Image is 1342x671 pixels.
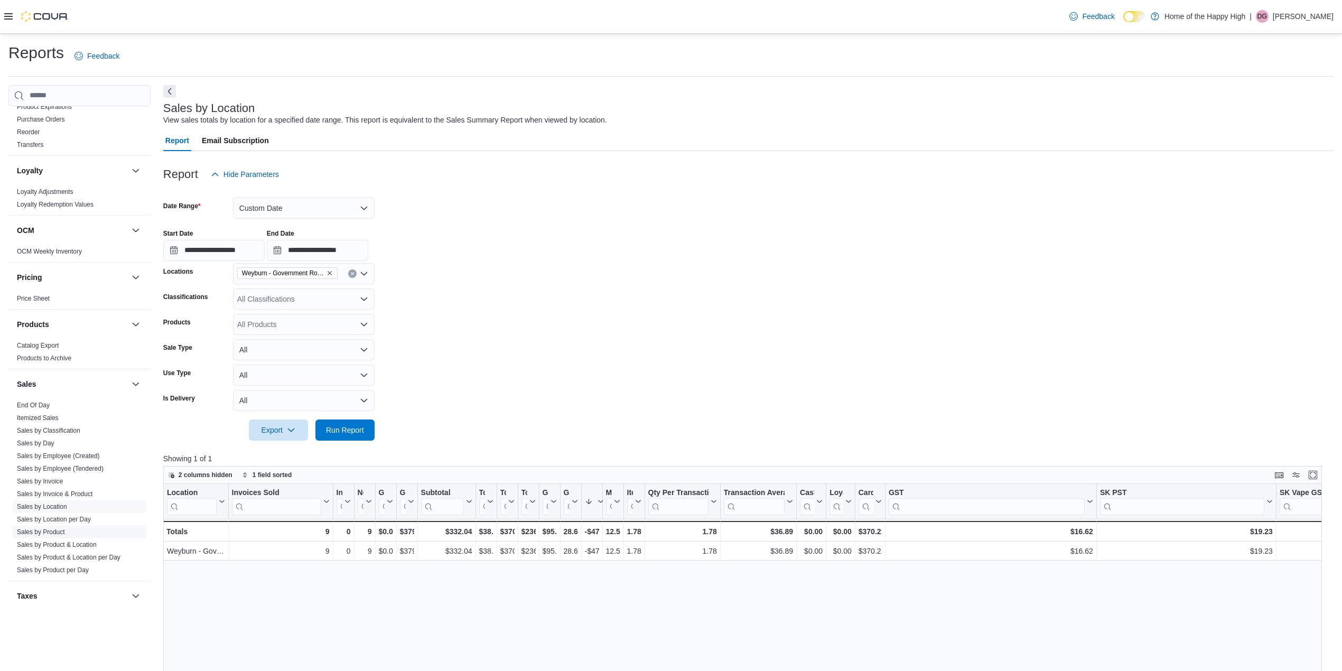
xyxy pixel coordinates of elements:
a: Sales by Invoice [17,478,63,485]
button: Qty Per Transaction [648,488,716,515]
a: Sales by Location per Day [17,516,91,523]
span: Products to Archive [17,354,71,362]
div: Card Payment [859,488,873,515]
h3: Sales by Location [163,102,255,115]
button: Pricing [129,271,142,284]
div: $16.62 [889,525,1093,538]
a: Sales by Product & Location [17,541,97,548]
div: $332.04 [421,525,472,538]
div: $370.21 [500,545,514,557]
button: Remove Weyburn - Government Road - Fire & Flower from selection in this group [327,270,333,276]
div: -$47.71 [584,525,599,538]
div: Loyalty Redemptions [830,488,843,515]
a: Sales by Product & Location per Day [17,554,120,561]
p: [PERSON_NAME] [1273,10,1334,23]
button: Sales [129,378,142,390]
div: Total Cost [521,488,527,498]
a: Feedback [1065,6,1119,27]
a: Products to Archive [17,355,71,362]
span: DG [1257,10,1267,23]
button: Products [17,319,127,330]
div: $379.75 [399,545,414,557]
button: Card Payment [859,488,882,515]
button: Loyalty [129,164,142,177]
div: $0.00 [800,525,823,538]
div: Card Payment [859,488,873,498]
button: Location [167,488,225,515]
button: Loyalty [17,165,127,176]
div: 9 [357,545,371,557]
button: Taxes [17,591,127,601]
span: 1 field sorted [253,471,292,479]
span: Transfers [17,141,43,149]
a: Sales by Product [17,528,65,536]
label: Is Delivery [163,394,195,403]
div: Gross Margin [563,488,569,515]
a: Transfers [17,141,43,148]
span: Sales by Day [17,439,54,448]
button: OCM [129,224,142,237]
button: All [233,365,375,386]
div: 0 [336,525,350,538]
button: Gross Profit [542,488,556,515]
div: Gross Sales [399,488,405,515]
div: Totals [166,525,225,538]
span: Purchase Orders [17,115,65,124]
div: Loyalty [8,185,151,215]
div: Items Per Transaction [627,488,632,515]
div: Net Sold [357,488,363,515]
div: Net Sold [357,488,363,498]
input: Press the down key to open a popover containing a calendar. [267,240,368,261]
input: Dark Mode [1123,11,1145,22]
span: Loyalty Redemption Values [17,200,94,209]
span: 2 columns hidden [179,471,232,479]
div: Gross Profit [542,488,548,515]
span: Sales by Classification [17,426,80,435]
div: $0.00 [830,525,852,538]
a: Loyalty Redemption Values [17,201,94,208]
div: $370.21 [859,545,882,557]
div: $95.11 [542,525,556,538]
div: Invoices Sold [231,488,321,515]
button: Display options [1290,469,1302,481]
button: Enter fullscreen [1307,469,1319,481]
input: Press the down key to open a popover containing a calendar. [163,240,265,261]
button: Loyalty Redemptions [830,488,852,515]
div: 28.64% [563,545,577,557]
button: Total Invoiced [500,488,514,515]
div: Deena Gaudreau [1256,10,1269,23]
label: Date Range [163,202,201,210]
div: Items Per Transaction [627,488,632,498]
div: Invoices Sold [231,488,321,498]
button: Next [163,85,176,98]
button: Invoices Ref [336,488,350,515]
span: Sales by Location [17,502,67,511]
button: Total Cost [521,488,535,515]
div: Total Cost [521,488,527,515]
button: Transaction Average [724,488,793,515]
div: $236.93 [521,545,535,557]
span: Hide Parameters [223,169,279,180]
button: Pricing [17,272,127,283]
button: Cashback [800,488,823,515]
p: Showing 1 of 1 [163,453,1334,464]
div: $236.93 [521,525,535,538]
button: Subtotal [421,488,472,515]
div: Gift Card Sales [378,488,384,515]
h3: OCM [17,225,34,236]
span: Sales by Employee (Tendered) [17,464,104,473]
div: SK PST [1100,488,1264,498]
span: Feedback [87,51,119,61]
p: | [1250,10,1252,23]
span: Dark Mode [1123,22,1124,23]
span: Email Subscription [202,130,269,151]
span: Export [255,420,302,441]
button: Invoices Sold [231,488,329,515]
div: Total Invoiced [500,488,506,515]
button: All [233,339,375,360]
button: Open list of options [360,320,368,329]
span: Price Sheet [17,294,50,303]
span: End Of Day [17,401,50,409]
h3: Loyalty [17,165,43,176]
a: Price Sheet [17,295,50,302]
